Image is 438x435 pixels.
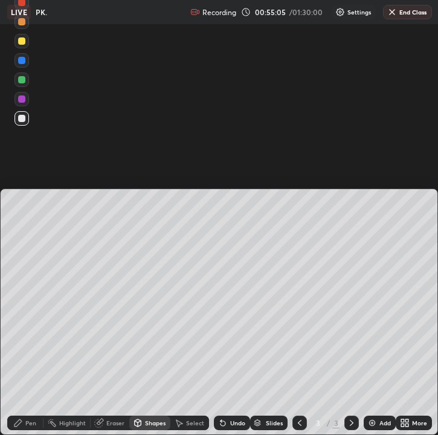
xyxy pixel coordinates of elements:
p: Recording [202,8,236,17]
div: / [326,419,330,427]
div: Slides [266,420,283,426]
div: Shapes [145,420,166,426]
div: Pen [25,420,36,426]
div: Add [379,420,391,426]
p: Settings [347,9,371,15]
img: recording.375f2c34.svg [190,7,200,17]
button: End Class [383,5,432,19]
img: class-settings-icons [335,7,345,17]
div: Highlight [59,420,86,426]
p: LIVE [11,7,27,17]
div: Select [186,420,204,426]
div: Undo [230,420,245,426]
div: 3 [312,419,324,427]
div: 3 [332,417,340,428]
img: add-slide-button [367,418,377,428]
div: More [412,420,427,426]
div: Eraser [106,420,124,426]
p: PK. [36,7,47,17]
img: end-class-cross [387,7,397,17]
